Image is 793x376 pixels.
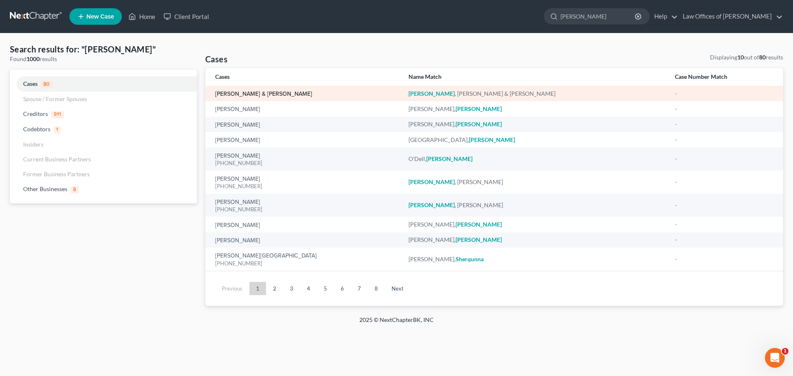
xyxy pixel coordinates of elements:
[86,14,114,20] span: New Case
[10,167,197,182] a: Former Business Partners
[675,120,773,128] div: -
[23,80,38,87] span: Cases
[469,136,515,143] em: [PERSON_NAME]
[215,199,260,205] a: [PERSON_NAME]
[23,185,67,192] span: Other Businesses
[124,9,159,24] a: Home
[215,260,395,267] div: [PHONE_NUMBER]
[215,222,260,228] a: [PERSON_NAME]
[402,68,668,86] th: Name Match
[456,236,502,243] em: [PERSON_NAME]
[215,137,260,143] a: [PERSON_NAME]
[54,126,61,134] span: 1
[10,43,197,55] h4: Search results for: "[PERSON_NAME]"
[385,282,410,295] a: Next
[675,201,773,209] div: -
[560,9,636,24] input: Search by name...
[10,106,197,122] a: Creditors911
[23,156,91,163] span: Current Business Partners
[456,105,502,112] em: [PERSON_NAME]
[408,155,662,163] div: O'Dell,
[351,282,368,295] a: 7
[408,136,662,144] div: [GEOGRAPHIC_DATA],
[408,178,455,185] em: [PERSON_NAME]
[26,55,40,62] strong: 1000
[334,282,351,295] a: 6
[675,105,773,113] div: -
[300,282,317,295] a: 4
[710,53,783,61] div: Displaying out of results
[71,186,79,194] span: 8
[10,152,197,167] a: Current Business Partners
[249,282,266,295] a: 1
[675,220,773,229] div: -
[215,253,317,259] a: [PERSON_NAME][GEOGRAPHIC_DATA]
[23,95,87,102] span: Spouse / Former Spouses
[408,90,662,98] div: , [PERSON_NAME] & [PERSON_NAME]
[675,90,773,98] div: -
[408,220,662,229] div: [PERSON_NAME],
[23,170,90,177] span: Former Business Partners
[10,92,197,106] a: Spouse / Former Spouses
[10,55,197,63] div: Found results
[23,125,50,132] span: Codebtors
[426,155,472,162] em: [PERSON_NAME]
[10,122,197,137] a: Codebtors1
[675,236,773,244] div: -
[675,136,773,144] div: -
[215,206,395,213] div: [PHONE_NUMBER]
[368,282,385,295] a: 8
[408,90,455,97] em: [PERSON_NAME]
[205,68,402,86] th: Cases
[675,255,773,263] div: -
[215,153,260,159] a: [PERSON_NAME]
[10,76,197,92] a: Cases80
[759,54,766,61] strong: 80
[650,9,678,24] a: Help
[215,176,260,182] a: [PERSON_NAME]
[215,182,395,190] div: [PHONE_NUMBER]
[159,9,213,24] a: Client Portal
[456,255,484,262] em: Sherqunna
[205,53,228,65] h4: Cases
[668,68,783,86] th: Case Number Match
[408,201,662,209] div: , [PERSON_NAME]
[283,282,300,295] a: 3
[737,54,744,61] strong: 10
[408,255,662,263] div: [PERSON_NAME],
[675,178,773,186] div: -
[408,105,662,113] div: [PERSON_NAME],
[10,137,197,152] a: Insiders
[215,91,312,97] a: [PERSON_NAME] & [PERSON_NAME]
[408,236,662,244] div: [PERSON_NAME],
[408,120,662,128] div: [PERSON_NAME],
[408,201,455,208] em: [PERSON_NAME]
[456,221,502,228] em: [PERSON_NAME]
[782,348,788,355] span: 1
[675,155,773,163] div: -
[215,159,395,167] div: [PHONE_NUMBER]
[266,282,283,295] a: 2
[41,81,52,88] span: 80
[10,182,197,197] a: Other Businesses8
[161,316,632,331] div: 2025 © NextChapterBK, INC
[51,111,64,118] span: 911
[679,9,783,24] a: Law Offices of [PERSON_NAME]
[456,121,502,128] em: [PERSON_NAME]
[317,282,334,295] a: 5
[215,106,260,112] a: [PERSON_NAME]
[215,238,260,244] a: [PERSON_NAME]
[215,122,260,128] a: [PERSON_NAME]
[23,141,43,148] span: Insiders
[408,178,662,186] div: , [PERSON_NAME]
[765,348,785,368] iframe: Intercom live chat
[23,110,48,117] span: Creditors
